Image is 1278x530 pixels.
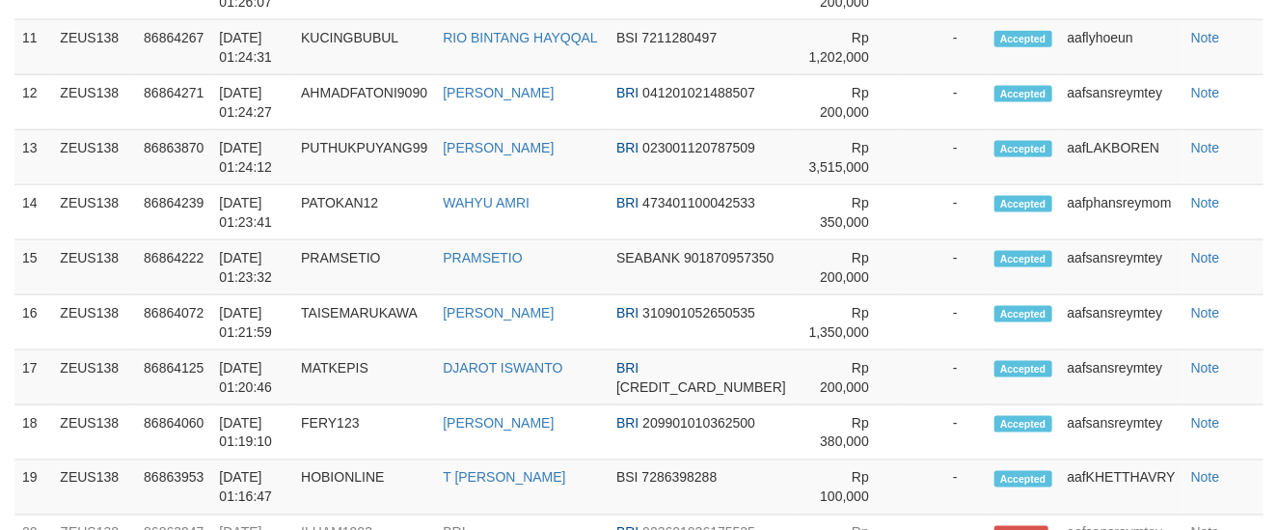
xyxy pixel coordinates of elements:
span: Accepted [994,306,1052,322]
td: ZEUS138 [52,405,136,460]
span: 310901052650535 [642,305,755,321]
td: aafsansreymtey [1060,75,1183,130]
td: [DATE] 01:20:46 [211,350,293,405]
td: 13 [14,130,52,185]
td: aafsansreymtey [1060,350,1183,405]
td: aafphansreymom [1060,185,1183,240]
td: [DATE] 01:23:41 [211,185,293,240]
td: aafLAKBOREN [1060,130,1183,185]
span: Accepted [994,141,1052,157]
span: 023001120787509 [642,140,755,155]
td: 19 [14,460,52,516]
td: ZEUS138 [52,295,136,350]
td: Rp 3,515,000 [794,130,898,185]
span: 7286398288 [642,470,718,486]
a: Note [1191,415,1220,431]
td: 14 [14,185,52,240]
a: Note [1191,30,1220,45]
span: 209901010362500 [642,415,755,431]
span: BRI [616,195,639,210]
td: [DATE] 01:16:47 [211,460,293,516]
td: [DATE] 01:24:27 [211,75,293,130]
td: Rp 200,000 [794,240,898,295]
td: 86864267 [136,20,211,75]
td: 86864222 [136,240,211,295]
td: 86863870 [136,130,211,185]
a: DJAROT ISWANTO [443,360,562,376]
span: [CREDIT_CARD_NUMBER] [616,379,786,395]
span: 7211280497 [642,30,718,45]
span: BRI [616,140,639,155]
a: PRAMSETIO [443,250,522,265]
span: SEABANK [616,250,680,265]
td: aafsansreymtey [1060,295,1183,350]
td: - [898,460,987,516]
span: BRI [616,305,639,321]
td: 86864060 [136,405,211,460]
span: Accepted [994,31,1052,47]
td: ZEUS138 [52,75,136,130]
td: 16 [14,295,52,350]
a: T [PERSON_NAME] [443,470,565,486]
span: Accepted [994,196,1052,212]
td: PRAMSETIO [293,240,435,295]
td: Rp 1,202,000 [794,20,898,75]
a: Note [1191,85,1220,100]
span: Accepted [994,361,1052,377]
td: [DATE] 01:19:10 [211,405,293,460]
td: 17 [14,350,52,405]
td: ZEUS138 [52,185,136,240]
span: BRI [616,360,639,376]
td: Rp 350,000 [794,185,898,240]
a: [PERSON_NAME] [443,415,554,431]
td: KUCINGBUBUL [293,20,435,75]
td: 86864271 [136,75,211,130]
td: ZEUS138 [52,350,136,405]
td: PATOKAN12 [293,185,435,240]
td: 86864125 [136,350,211,405]
td: - [898,130,987,185]
a: RIO BINTANG HAYQQAL [443,30,598,45]
td: 11 [14,20,52,75]
td: - [898,350,987,405]
td: ZEUS138 [52,130,136,185]
td: ZEUS138 [52,20,136,75]
td: 15 [14,240,52,295]
span: Accepted [994,86,1052,102]
a: Note [1191,360,1220,376]
a: Note [1191,250,1220,265]
td: Rp 1,350,000 [794,295,898,350]
span: 901870957350 [684,250,774,265]
a: [PERSON_NAME] [443,140,554,155]
td: ZEUS138 [52,460,136,516]
td: AHMADFATONI9090 [293,75,435,130]
td: - [898,20,987,75]
a: Note [1191,140,1220,155]
td: [DATE] 01:21:59 [211,295,293,350]
td: 12 [14,75,52,130]
td: [DATE] 01:23:32 [211,240,293,295]
span: BSI [616,30,639,45]
a: Note [1191,470,1220,486]
td: HOBIONLINE [293,460,435,516]
td: FERY123 [293,405,435,460]
td: - [898,185,987,240]
td: - [898,405,987,460]
span: 041201021488507 [642,85,755,100]
td: - [898,240,987,295]
td: - [898,75,987,130]
a: WAHYU AMRI [443,195,530,210]
td: Rp 380,000 [794,405,898,460]
td: aaflyhoeun [1060,20,1183,75]
td: 86863953 [136,460,211,516]
span: Accepted [994,471,1052,488]
td: 18 [14,405,52,460]
span: Accepted [994,416,1052,432]
td: aafsansreymtey [1060,240,1183,295]
td: - [898,295,987,350]
td: Rp 200,000 [794,350,898,405]
a: Note [1191,305,1220,321]
td: TAISEMARUKAWA [293,295,435,350]
a: [PERSON_NAME] [443,85,554,100]
td: Rp 200,000 [794,75,898,130]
